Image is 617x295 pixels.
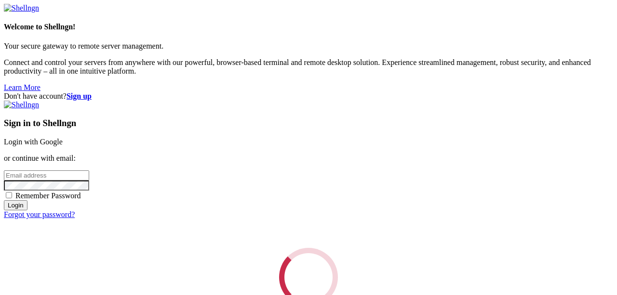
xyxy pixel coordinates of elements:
input: Email address [4,170,89,180]
h3: Sign in to Shellngn [4,118,613,128]
p: Your secure gateway to remote server management. [4,42,613,51]
a: Login with Google [4,138,63,146]
a: Learn More [4,83,40,91]
img: Shellngn [4,4,39,13]
p: Connect and control your servers from anywhere with our powerful, browser-based terminal and remo... [4,58,613,76]
a: Forgot your password? [4,210,75,218]
input: Login [4,200,27,210]
img: Shellngn [4,101,39,109]
input: Remember Password [6,192,12,198]
a: Sign up [67,92,92,100]
h4: Welcome to Shellngn! [4,23,613,31]
span: Remember Password [15,192,81,200]
div: Don't have account? [4,92,613,101]
p: or continue with email: [4,154,613,163]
